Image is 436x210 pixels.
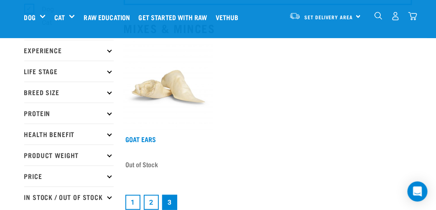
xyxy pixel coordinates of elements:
p: Price [24,166,114,187]
a: Vethub [214,0,245,34]
img: van-moving.png [289,12,301,20]
p: Life Stage [24,61,114,82]
p: Health Benefit [24,124,114,145]
a: Page 3 [162,195,177,210]
span: Set Delivery Area [305,16,353,18]
a: Goat Ears [126,137,156,141]
a: Cat [54,12,65,22]
a: Goto page 1 [125,195,140,210]
p: Protein [24,103,114,124]
p: Breed Size [24,82,114,103]
a: Goto page 2 [144,195,159,210]
img: home-icon-1@2x.png [375,12,382,20]
a: Dog [24,12,36,22]
span: Out of Stock [126,158,158,171]
a: Raw Education [82,0,136,34]
img: home-icon@2x.png [408,12,417,21]
img: user.png [391,12,400,21]
img: Goat Ears [124,41,213,131]
div: Open Intercom Messenger [408,181,428,202]
a: Get started with Raw [137,0,214,34]
p: Product Weight [24,145,114,166]
p: In Stock / Out Of Stock [24,187,114,207]
p: Experience [24,40,114,61]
